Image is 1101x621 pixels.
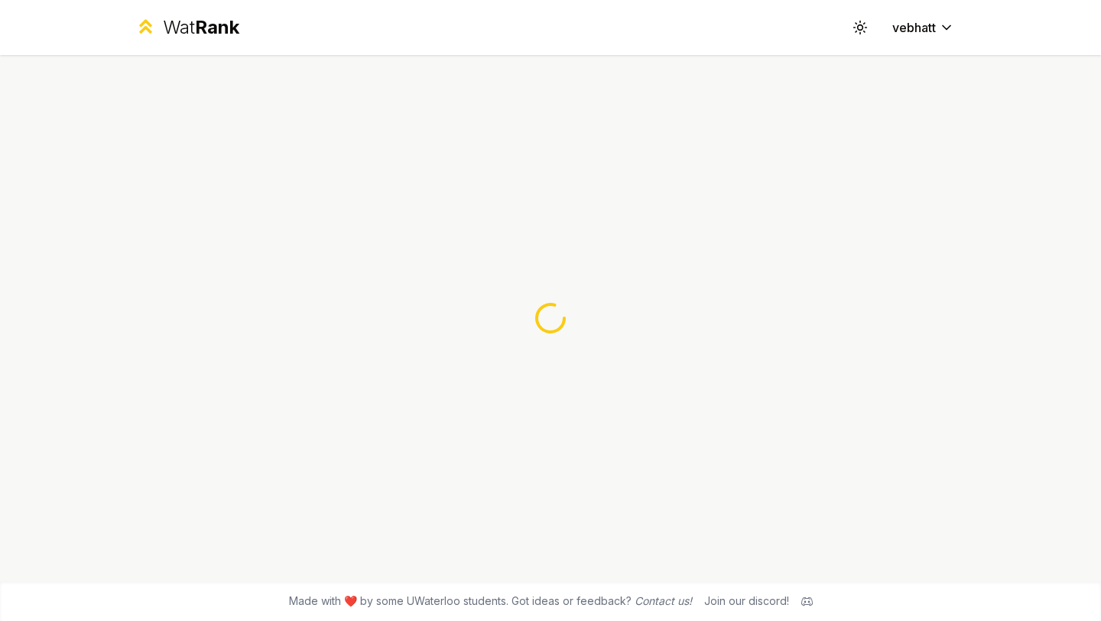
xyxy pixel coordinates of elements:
[163,15,239,40] div: Wat
[704,593,789,609] div: Join our discord!
[289,593,692,609] span: Made with ❤️ by some UWaterloo students. Got ideas or feedback?
[195,16,239,38] span: Rank
[135,15,239,40] a: WatRank
[635,594,692,607] a: Contact us!
[880,14,966,41] button: vebhatt
[892,18,936,37] span: vebhatt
